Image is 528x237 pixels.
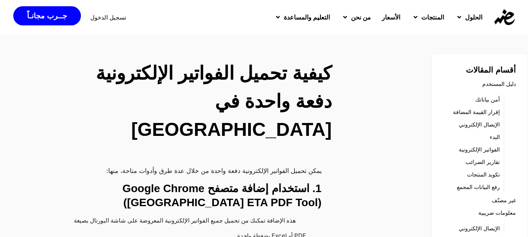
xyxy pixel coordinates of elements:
[90,14,126,20] a: تسجيل الدخول
[459,223,500,234] a: الإيصال الإلكتروني
[459,144,500,155] a: الفواتير الإلكترونية
[421,12,444,22] span: المنتجات
[406,7,449,27] a: المنتجات
[465,157,500,168] a: تقارير الضرائب
[478,207,516,218] a: معلومات ضريبية
[494,9,515,25] img: eDariba
[457,182,500,192] a: رفع البيانات المجمع
[68,59,332,144] h2: كيفية تحميل الفواتير الإلكترونية دفعة واحدة في [GEOGRAPHIC_DATA]
[27,12,67,20] span: جــرب مجانـاً
[376,7,406,27] a: الأسعار
[453,107,500,118] a: إقرار القيمة المضافة
[459,119,500,130] a: الإيصال الإلكتروني
[482,78,516,89] a: دليل المستخدم
[466,66,516,74] strong: أقسام المقالات
[59,166,322,176] p: يمكن تحميل الفواتير الإلكترونية دفعة واحدة من خلال عدة طرق وأدوات متاحة، منها:
[284,12,330,22] span: التعليم والمساعدة
[490,132,500,143] a: البدء
[59,182,322,210] h3: 1. استخدام إضافة متصفح Google Chrome ([GEOGRAPHIC_DATA] ETA PDF Tool)
[465,12,482,22] span: الحلول
[268,7,335,27] a: التعليم والمساعدة
[351,12,371,22] span: من نحن
[492,195,516,206] a: غير مصنّف
[475,94,500,105] a: أمن بياناتك
[382,12,400,22] span: الأسعار
[449,7,488,27] a: الحلول
[13,6,81,25] a: جــرب مجانـاً
[467,169,500,180] a: تكويد المنتجات
[335,7,376,27] a: من نحن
